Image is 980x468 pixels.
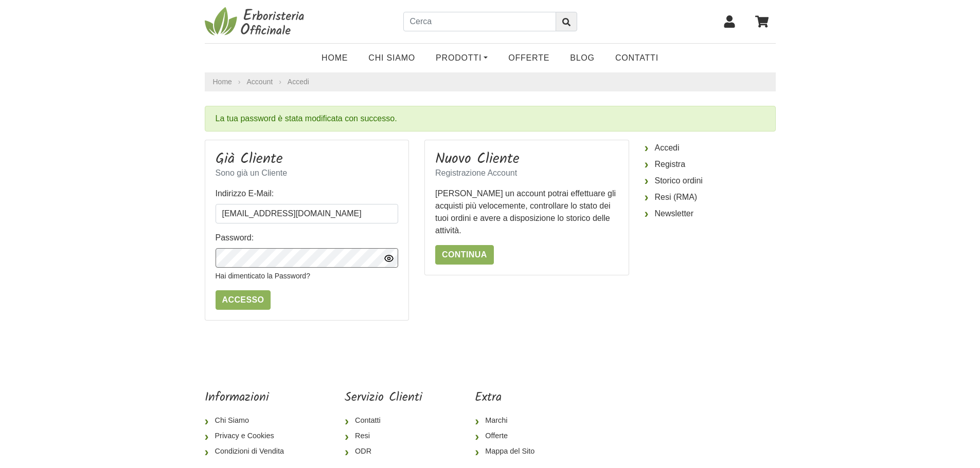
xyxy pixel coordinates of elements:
[425,48,498,68] a: Prodotti
[205,444,292,459] a: Condizioni di Vendita
[595,390,775,426] iframe: fb:page Facebook Social Plugin
[475,413,543,428] a: Marchi
[205,106,776,132] div: La tua password è stata modificata con successo.
[216,188,274,200] label: Indirizzo E-Mail:
[645,189,776,205] a: Resi (RMA)
[560,48,605,68] a: Blog
[288,78,309,86] a: Accedi
[645,156,776,173] a: Registra
[216,232,254,244] label: Password:
[205,413,292,428] a: Chi Siamo
[435,167,618,179] p: Registrazione Account
[205,390,292,405] h5: Informazioni
[605,48,669,68] a: Contatti
[216,272,310,280] a: Hai dimenticato la Password?
[216,204,399,223] input: Indirizzo E-Mail:
[435,245,494,265] a: Continua
[205,6,308,37] img: Erboristeria Officinale
[435,188,618,237] p: [PERSON_NAME] un account potrai effettuare gli acquisti più velocemente, controllare lo stato dei...
[645,205,776,222] a: Newsletter
[311,48,358,68] a: Home
[475,428,543,444] a: Offerte
[213,77,232,87] a: Home
[345,428,422,444] a: Resi
[345,444,422,459] a: ODR
[216,167,399,179] p: Sono già un Cliente
[358,48,425,68] a: Chi Siamo
[247,77,273,87] a: Account
[645,140,776,156] a: Accedi
[475,444,543,459] a: Mappa del Sito
[645,173,776,189] a: Storico ordini
[205,428,292,444] a: Privacy e Cookies
[216,151,399,168] h3: Già Cliente
[345,413,422,428] a: Contatti
[435,151,618,168] h3: Nuovo Cliente
[475,390,543,405] h5: Extra
[216,290,271,310] input: Accesso
[403,12,556,31] input: Cerca
[345,390,422,405] h5: Servizio Clienti
[498,48,560,68] a: OFFERTE
[205,72,776,91] nav: breadcrumb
